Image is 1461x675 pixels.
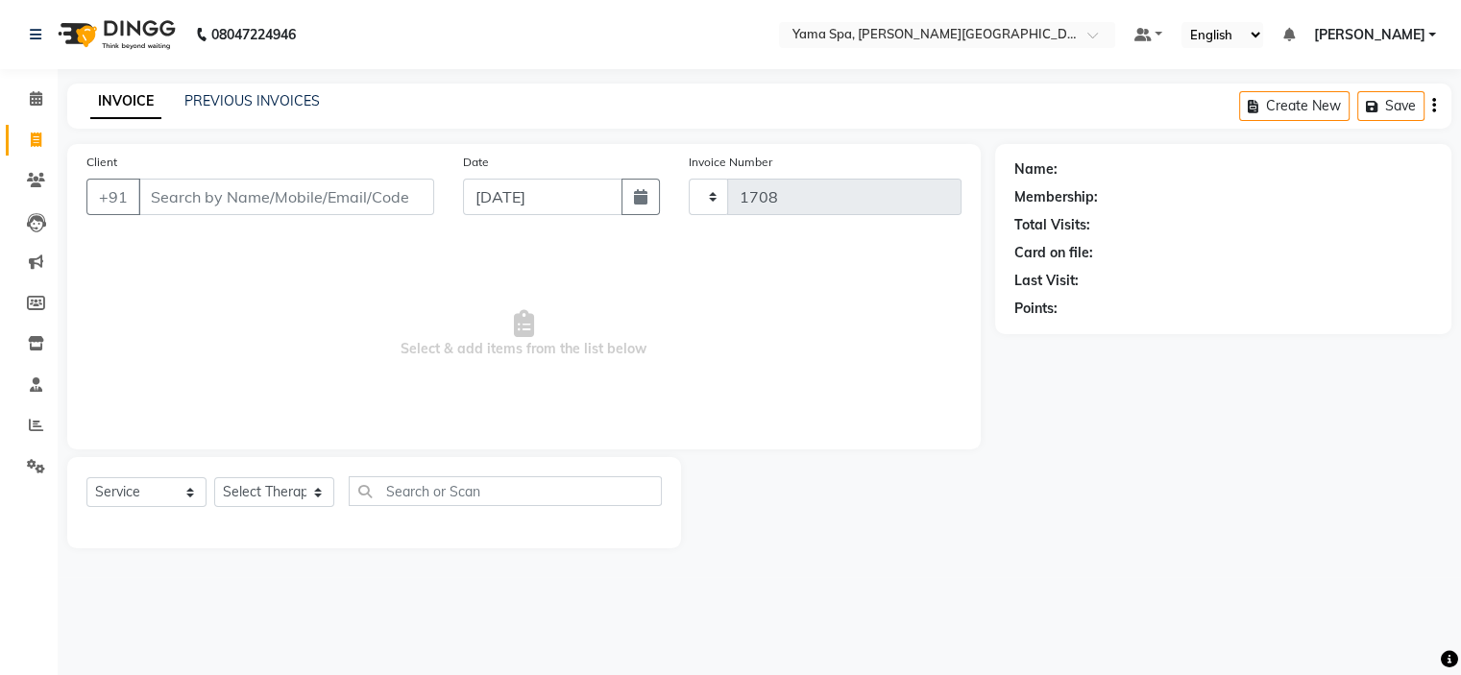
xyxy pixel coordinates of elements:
button: +91 [86,179,140,215]
a: PREVIOUS INVOICES [184,92,320,109]
a: INVOICE [90,84,161,119]
div: Last Visit: [1014,271,1079,291]
label: Client [86,154,117,171]
button: Save [1357,91,1424,121]
label: Date [463,154,489,171]
span: Select & add items from the list below [86,238,962,430]
span: [PERSON_NAME] [1313,25,1424,45]
div: Points: [1014,299,1058,319]
b: 08047224946 [211,8,296,61]
input: Search or Scan [349,476,662,506]
div: Membership: [1014,187,1098,207]
div: Total Visits: [1014,215,1090,235]
label: Invoice Number [689,154,772,171]
div: Name: [1014,159,1058,180]
div: Card on file: [1014,243,1093,263]
img: logo [49,8,181,61]
button: Create New [1239,91,1350,121]
input: Search by Name/Mobile/Email/Code [138,179,434,215]
iframe: chat widget [1380,598,1442,656]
